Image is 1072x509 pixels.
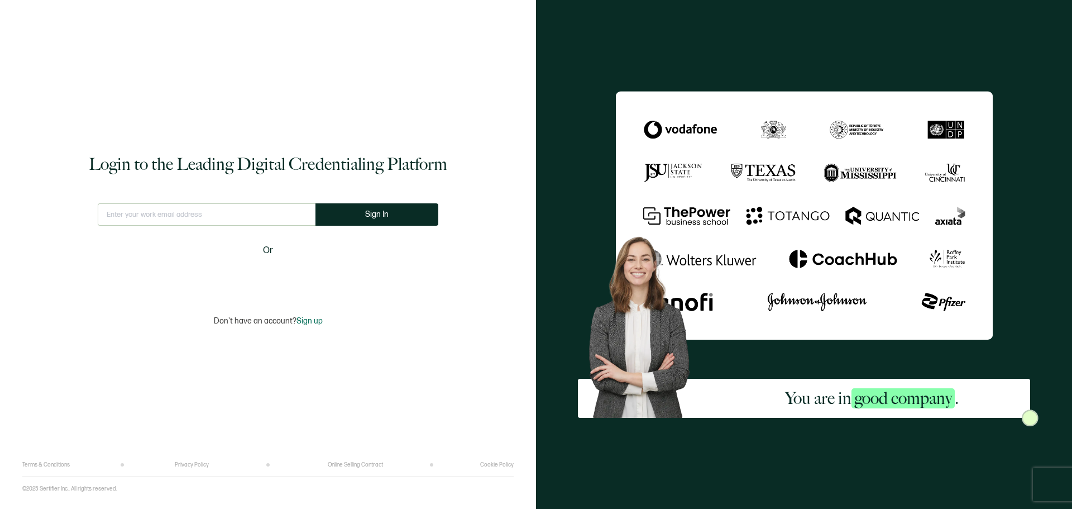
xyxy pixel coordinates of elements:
img: Sertifier Login - You are in <span class="strong-h">good company</span>. [616,91,993,340]
input: Enter your work email address [98,203,315,226]
h2: You are in . [785,387,959,410]
p: Don't have an account? [214,316,323,326]
a: Online Selling Contract [328,462,383,468]
p: ©2025 Sertifier Inc.. All rights reserved. [22,486,117,492]
img: Sertifier Login - You are in <span class="strong-h">good company</span>. Hero [578,227,714,418]
a: Privacy Policy [175,462,209,468]
a: Cookie Policy [480,462,514,468]
button: Sign In [315,203,438,226]
span: Or [263,244,273,258]
span: good company [851,388,955,408]
span: Sign In [365,210,389,218]
a: Terms & Conditions [22,462,70,468]
h1: Login to the Leading Digital Credentialing Platform [89,153,447,175]
span: Sign up [296,316,323,326]
iframe: Sign in with Google Button [198,265,338,289]
img: Sertifier Login [1022,410,1038,426]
